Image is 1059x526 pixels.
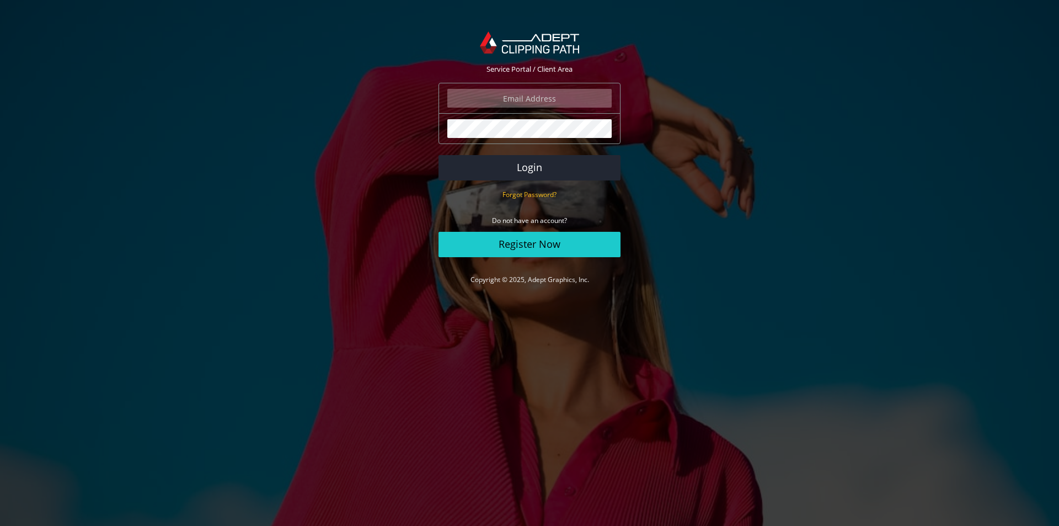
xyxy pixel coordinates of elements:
img: Adept Graphics [480,31,579,54]
input: Email Address [447,89,612,108]
span: Service Portal / Client Area [486,64,573,74]
small: Forgot Password? [502,190,557,199]
button: Login [438,155,621,180]
a: Register Now [438,232,621,257]
a: Copyright © 2025, Adept Graphics, Inc. [470,275,589,284]
small: Do not have an account? [492,216,567,225]
a: Forgot Password? [502,189,557,199]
